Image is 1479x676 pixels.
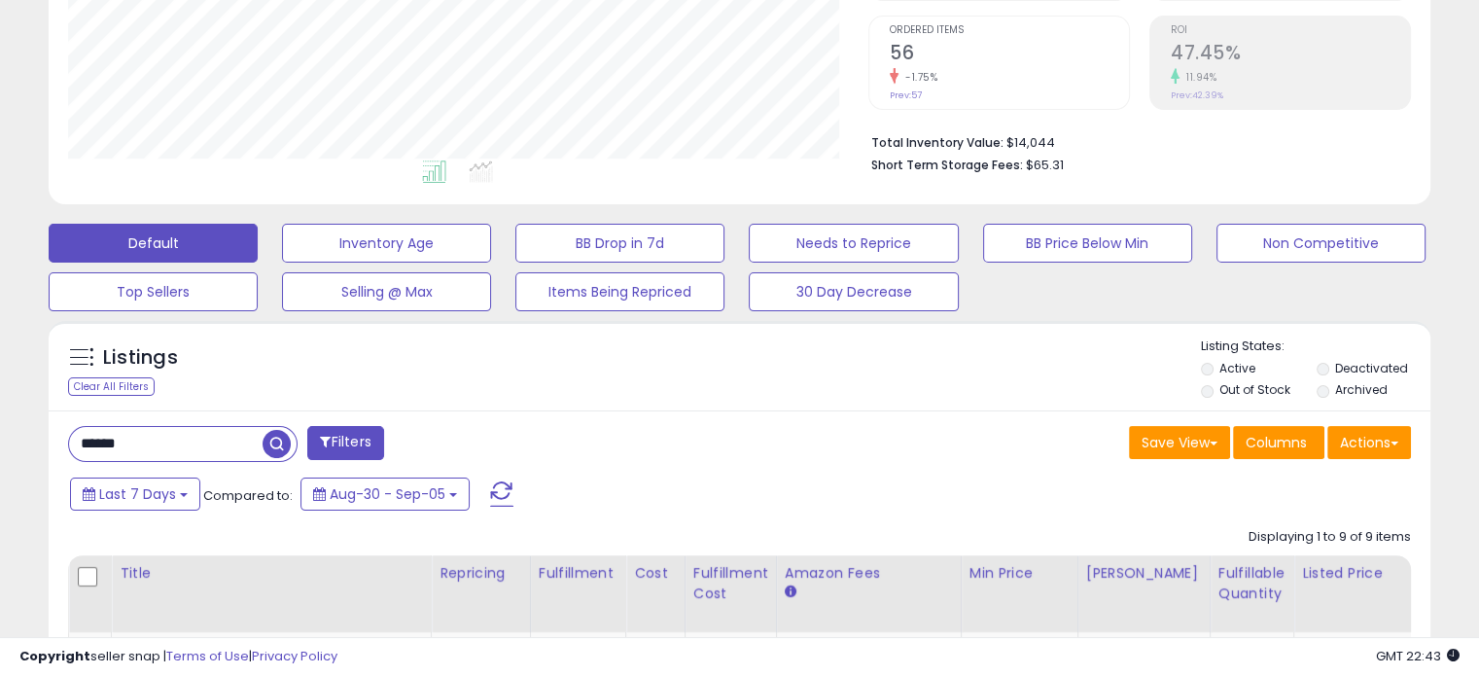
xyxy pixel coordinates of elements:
div: Fulfillable Quantity [1218,563,1285,604]
span: Columns [1246,433,1307,452]
li: $14,044 [871,129,1396,153]
a: Terms of Use [166,647,249,665]
h2: 47.45% [1171,42,1410,68]
button: BB Drop in 7d [515,224,724,263]
div: Displaying 1 to 9 of 9 items [1249,528,1411,547]
button: Top Sellers [49,272,258,311]
button: 30 Day Decrease [749,272,958,311]
div: seller snap | | [19,648,337,666]
small: Amazon Fees. [785,584,796,601]
button: Non Competitive [1216,224,1426,263]
p: Listing States: [1201,338,1430,356]
button: Inventory Age [282,224,491,263]
small: Prev: 57 [890,89,922,101]
div: Amazon Fees [785,563,953,584]
b: Total Inventory Value: [871,134,1004,151]
div: Title [120,563,423,584]
button: Last 7 Days [70,478,200,511]
button: Aug-30 - Sep-05 [300,478,470,511]
div: Repricing [440,563,522,584]
div: Cost [634,563,677,584]
small: -1.75% [898,70,937,85]
span: ROI [1171,25,1410,36]
button: Selling @ Max [282,272,491,311]
span: Last 7 Days [99,484,176,504]
small: 11.94% [1180,70,1216,85]
div: Clear All Filters [68,377,155,396]
div: [PERSON_NAME] [1086,563,1202,584]
button: Save View [1129,426,1230,459]
div: Fulfillment [539,563,617,584]
strong: Copyright [19,647,90,665]
span: Compared to: [203,486,293,505]
a: Privacy Policy [252,647,337,665]
button: BB Price Below Min [983,224,1192,263]
button: Columns [1233,426,1324,459]
label: Archived [1334,381,1387,398]
div: Listed Price [1302,563,1470,584]
span: Ordered Items [890,25,1129,36]
button: Filters [307,426,383,460]
span: $65.31 [1026,156,1064,174]
span: 2025-09-13 22:43 GMT [1376,647,1460,665]
h5: Listings [103,344,178,372]
div: Min Price [969,563,1070,584]
label: Out of Stock [1219,381,1290,398]
small: Prev: 42.39% [1171,89,1223,101]
b: Short Term Storage Fees: [871,157,1023,173]
button: Items Being Repriced [515,272,724,311]
label: Deactivated [1334,360,1407,376]
span: Aug-30 - Sep-05 [330,484,445,504]
label: Active [1219,360,1255,376]
button: Needs to Reprice [749,224,958,263]
button: Actions [1327,426,1411,459]
div: Fulfillment Cost [693,563,768,604]
button: Default [49,224,258,263]
h2: 56 [890,42,1129,68]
